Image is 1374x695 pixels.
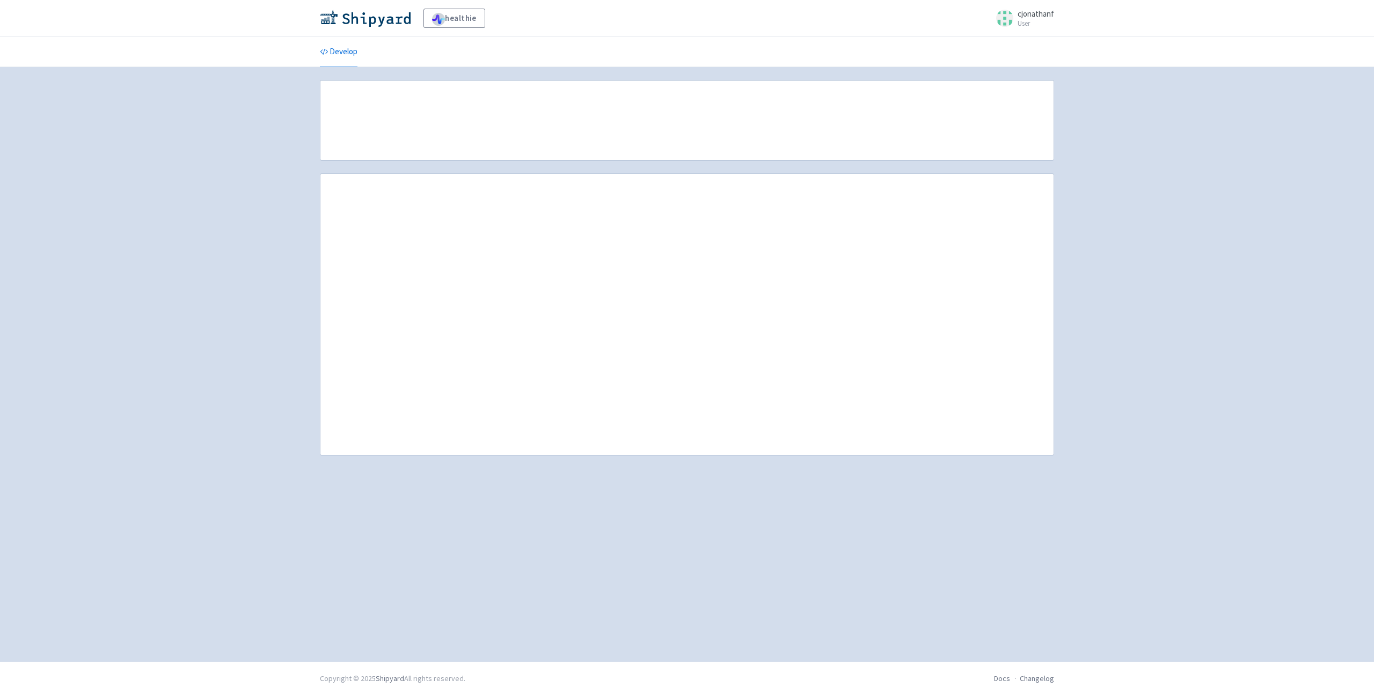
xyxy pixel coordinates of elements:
[423,9,485,28] a: healthie
[320,10,411,27] img: Shipyard logo
[320,37,357,67] a: Develop
[376,674,404,683] a: Shipyard
[994,674,1010,683] a: Docs
[990,10,1054,27] a: cjonathanf User
[1020,674,1054,683] a: Changelog
[1018,20,1054,27] small: User
[320,673,465,684] div: Copyright © 2025 All rights reserved.
[1018,9,1054,19] span: cjonathanf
